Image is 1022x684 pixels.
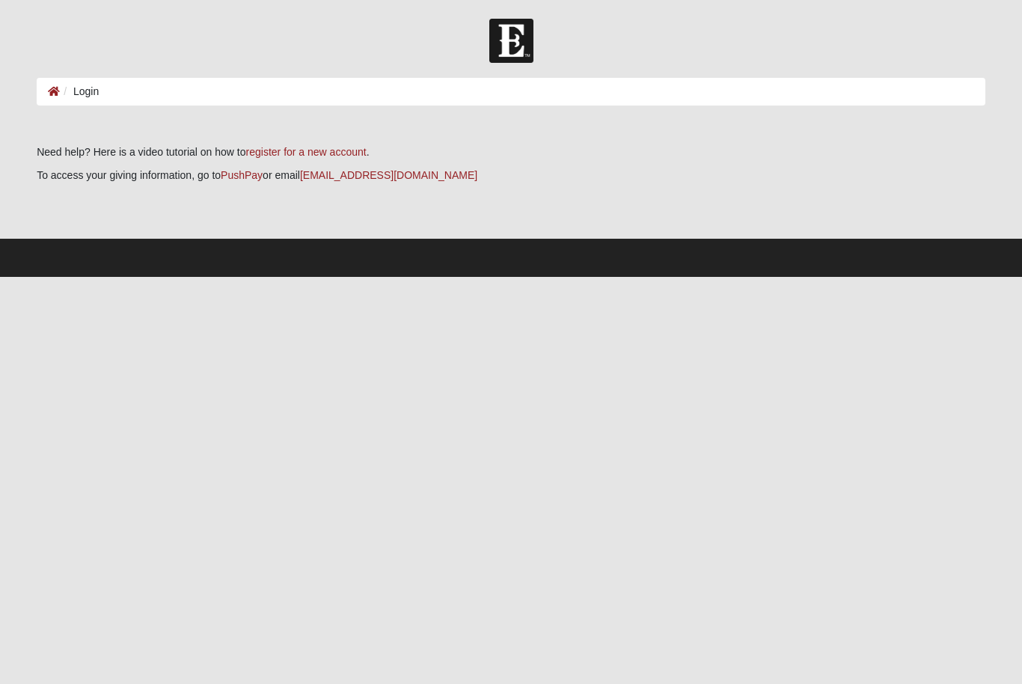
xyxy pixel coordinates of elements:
[37,144,985,160] p: Need help? Here is a video tutorial on how to .
[489,19,533,63] img: Church of Eleven22 Logo
[246,146,367,158] a: register for a new account
[221,169,263,181] a: PushPay
[60,84,99,100] li: Login
[37,168,985,183] p: To access your giving information, go to or email
[300,169,477,181] a: [EMAIL_ADDRESS][DOMAIN_NAME]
